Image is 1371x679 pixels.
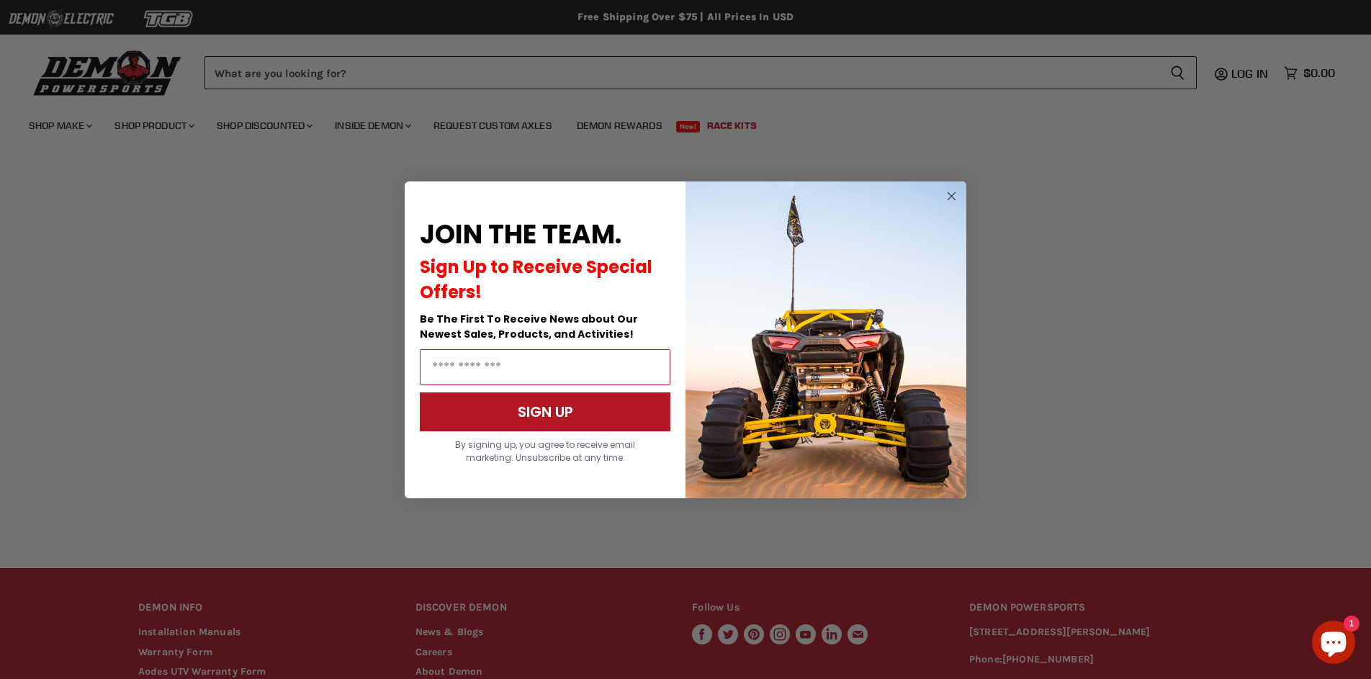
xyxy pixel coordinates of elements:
inbox-online-store-chat: Shopify online store chat [1308,621,1359,667]
button: Close dialog [943,187,961,205]
span: By signing up, you agree to receive email marketing. Unsubscribe at any time. [455,439,635,464]
span: JOIN THE TEAM. [420,216,621,253]
img: a9095488-b6e7-41ba-879d-588abfab540b.jpeg [685,181,966,498]
input: Email Address [420,349,670,385]
span: Be The First To Receive News about Our Newest Sales, Products, and Activities! [420,312,638,341]
button: SIGN UP [420,392,670,431]
span: Sign Up to Receive Special Offers! [420,255,652,304]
